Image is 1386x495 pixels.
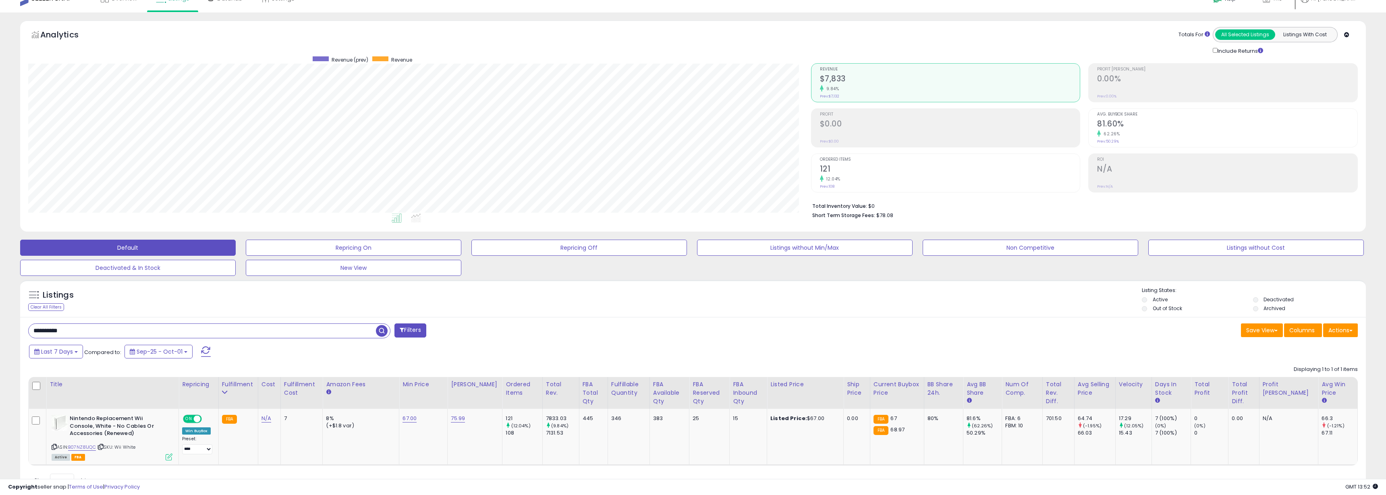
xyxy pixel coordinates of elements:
[20,260,236,276] button: Deactivated & In Stock
[1207,46,1273,55] div: Include Returns
[1294,366,1358,373] div: Displaying 1 to 1 of 1 items
[182,436,212,454] div: Preset:
[511,423,531,429] small: (12.04%)
[770,380,840,389] div: Listed Price
[1097,119,1357,130] h2: 81.60%
[20,240,236,256] button: Default
[1327,423,1345,429] small: (-1.21%)
[52,415,68,431] img: 31kuK46ahCL._SL40_.jpg
[1005,380,1039,397] div: Num of Comp.
[820,184,834,189] small: Prev: 108
[820,67,1080,72] span: Revenue
[184,416,194,423] span: ON
[182,427,211,435] div: Win BuyBox
[246,240,461,256] button: Repricing On
[451,414,465,423] a: 75.99
[391,56,412,63] span: Revenue
[1148,240,1364,256] button: Listings without Cost
[1323,323,1358,337] button: Actions
[733,415,761,422] div: 15
[137,348,183,356] span: Sep-25 - Oct-01
[1241,323,1283,337] button: Save View
[43,290,74,301] h5: Listings
[824,176,840,182] small: 12.04%
[1322,415,1357,422] div: 66.3
[874,380,921,397] div: Current Buybox Price
[97,444,136,450] span: | SKU: Wii White
[1264,305,1285,312] label: Archived
[820,139,839,144] small: Prev: $0.00
[8,483,140,491] div: seller snap | |
[1078,415,1115,422] div: 64.74
[326,415,393,422] div: 8%
[451,380,499,389] div: [PERSON_NAME]
[50,380,175,389] div: Title
[812,212,875,219] b: Short Term Storage Fees:
[1046,380,1071,406] div: Total Rev. Diff.
[70,415,168,439] b: Nintendo Replacement Wii Console, White - No Cables Or Accessories (Renewed)
[1232,415,1253,422] div: 0.00
[1097,164,1357,175] h2: N/A
[326,380,396,389] div: Amazon Fees
[1194,380,1225,397] div: Total Profit
[812,203,867,209] b: Total Inventory Value:
[967,415,1002,422] div: 81.6%
[1097,157,1357,162] span: ROI
[403,380,444,389] div: Min Price
[967,397,971,404] small: Avg BB Share.
[611,380,646,397] div: Fulfillable Quantity
[874,426,888,435] small: FBA
[8,483,37,491] strong: Copyright
[927,415,957,422] div: 80%
[1264,296,1294,303] label: Deactivated
[583,380,604,406] div: FBA Total Qty
[611,415,643,422] div: 346
[506,380,539,397] div: Ordered Items
[284,380,320,397] div: Fulfillment Cost
[104,483,140,491] a: Privacy Policy
[222,415,237,424] small: FBA
[52,454,70,461] span: All listings currently available for purchase on Amazon
[1078,380,1112,397] div: Avg Selling Price
[820,112,1080,117] span: Profit
[1322,380,1354,397] div: Avg Win Price
[201,416,214,423] span: OFF
[693,380,726,406] div: FBA Reserved Qty
[1097,112,1357,117] span: Avg. Buybox Share
[284,415,317,422] div: 7
[697,240,913,256] button: Listings without Min/Max
[326,389,331,396] small: Amazon Fees.
[1194,423,1205,429] small: (0%)
[770,415,837,422] div: $67.00
[812,201,1352,210] li: $0
[967,429,1002,437] div: 50.29%
[1101,131,1120,137] small: 62.26%
[1345,483,1378,491] span: 2025-10-9 13:52 GMT
[261,380,277,389] div: Cost
[972,423,993,429] small: (62.26%)
[28,303,64,311] div: Clear All Filters
[1232,380,1255,406] div: Total Profit Diff.
[41,348,73,356] span: Last 7 Days
[1155,380,1187,397] div: Days In Stock
[1179,31,1210,39] div: Totals For
[1142,287,1366,294] p: Listing States:
[69,483,103,491] a: Terms of Use
[1153,296,1168,303] label: Active
[182,380,215,389] div: Repricing
[506,429,542,437] div: 108
[1119,380,1148,389] div: Velocity
[733,380,764,406] div: FBA inbound Qty
[1124,423,1143,429] small: (12.05%)
[40,29,94,42] h5: Analytics
[1194,429,1228,437] div: 0
[394,323,426,338] button: Filters
[1155,429,1191,437] div: 7 (100%)
[1322,429,1357,437] div: 67.11
[923,240,1138,256] button: Non Competitive
[1097,139,1119,144] small: Prev: 50.29%
[222,380,255,389] div: Fulfillment
[1155,397,1160,404] small: Days In Stock.
[1284,323,1322,337] button: Columns
[29,345,83,358] button: Last 7 Days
